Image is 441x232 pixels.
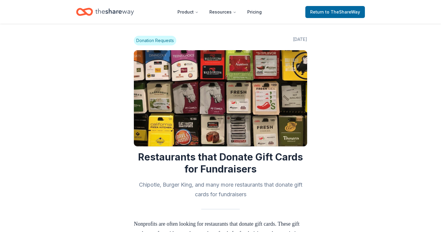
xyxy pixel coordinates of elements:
[242,6,267,18] a: Pricing
[205,6,241,18] button: Resources
[293,36,307,45] span: [DATE]
[305,6,365,18] a: Returnto TheShareWay
[134,50,307,146] img: Image for Restaurants that Donate Gift Cards for Fundraisers
[134,180,307,199] h2: Chipotle, Burger King, and many more restaurants that donate gift cards for fundraisers
[173,6,203,18] button: Product
[310,8,360,16] span: Return
[325,9,360,14] span: to TheShareWay
[76,5,134,19] a: Home
[173,5,267,19] nav: Main
[134,36,176,45] span: Donation Requests
[134,151,307,175] h1: Restaurants that Donate Gift Cards for Fundraisers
